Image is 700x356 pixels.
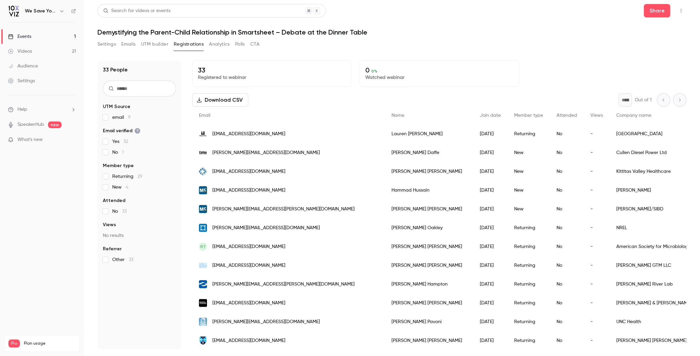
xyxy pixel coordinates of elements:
span: 33 [122,209,127,214]
img: andrewsgtm.com [199,263,207,268]
img: crl.com [199,280,207,288]
div: - [584,162,610,181]
span: [EMAIL_ADDRESS][DOMAIN_NAME] [212,262,285,269]
div: No [550,294,584,312]
span: UTM Source [103,103,130,110]
img: bju.edu [199,337,207,345]
div: No [550,275,584,294]
h6: We Save You Time! [25,8,56,14]
div: [DATE] [473,218,507,237]
span: [EMAIL_ADDRESS][DOMAIN_NAME] [212,243,285,250]
div: No [550,312,584,331]
div: Returning [507,237,550,256]
div: No [550,143,584,162]
img: cullendiesel.com [199,149,207,157]
div: No [550,331,584,350]
img: We Save You Time! [8,6,19,16]
div: [DATE] [473,256,507,275]
div: [DATE] [473,312,507,331]
div: No [550,237,584,256]
div: - [584,331,610,350]
section: facet-groups [103,103,176,263]
div: No [550,218,584,237]
div: Returning [507,218,550,237]
span: 33 [129,257,133,262]
span: Join date [480,113,501,118]
div: Returning [507,124,550,143]
div: [DATE] [473,162,507,181]
span: Attended [557,113,577,118]
div: [DATE] [473,294,507,312]
span: Views [590,113,603,118]
div: No [550,124,584,143]
span: Returning [112,173,142,180]
span: No [112,149,124,156]
span: [PERSON_NAME][EMAIL_ADDRESS][PERSON_NAME][DOMAIN_NAME] [212,206,355,213]
div: [PERSON_NAME] [PERSON_NAME] [385,331,473,350]
p: Watched webinar [365,74,513,81]
div: New [507,200,550,218]
div: [DATE] [473,275,507,294]
div: No [550,162,584,181]
button: Settings [97,39,116,50]
img: nrel.gov [199,224,207,232]
span: new [48,121,61,128]
div: - [584,124,610,143]
span: email [112,114,131,121]
span: Plan usage [24,341,76,346]
div: No [550,256,584,275]
span: No [112,208,127,215]
span: [EMAIL_ADDRESS][DOMAIN_NAME] [212,300,285,307]
div: [DATE] [473,181,507,200]
button: Registrations [174,39,204,50]
span: New [112,184,128,191]
span: Referrer [103,246,122,252]
div: Search for videos or events [103,7,170,14]
span: 4 [126,185,128,190]
iframe: Noticeable Trigger [68,137,76,143]
div: [PERSON_NAME] [PERSON_NAME] [385,200,473,218]
div: Settings [8,78,35,84]
div: New [507,181,550,200]
div: New [507,162,550,181]
div: Returning [507,275,550,294]
button: Analytics [209,39,230,50]
div: [DATE] [473,331,507,350]
div: [PERSON_NAME] [PERSON_NAME] [385,162,473,181]
span: [EMAIL_ADDRESS][DOMAIN_NAME] [212,131,285,138]
div: New [507,143,550,162]
span: 29 [137,174,142,179]
span: Pro [8,340,20,348]
span: 9 [128,115,131,120]
div: - [584,256,610,275]
div: [PERSON_NAME] [PERSON_NAME] [385,256,473,275]
div: Lauren [PERSON_NAME] [385,124,473,143]
p: 33 [198,66,346,74]
div: No [550,181,584,200]
div: - [584,181,610,200]
span: 32 [123,139,128,144]
div: [PERSON_NAME] Oakley [385,218,473,237]
div: Returning [507,312,550,331]
span: [PERSON_NAME][EMAIL_ADDRESS][DOMAIN_NAME] [212,224,320,232]
div: No [550,200,584,218]
p: Registered to webinar [198,74,346,81]
p: Out of 1 [635,97,652,103]
button: Polls [235,39,245,50]
div: - [584,275,610,294]
img: kingcounty.gov [199,130,207,138]
li: help-dropdown-opener [8,106,76,113]
div: [DATE] [473,124,507,143]
div: - [584,237,610,256]
span: Email [199,113,210,118]
span: Other [112,256,133,263]
span: [PERSON_NAME][EMAIL_ADDRESS][PERSON_NAME][DOMAIN_NAME] [212,281,355,288]
div: Events [8,33,31,40]
div: Audience [8,63,38,69]
div: - [584,294,610,312]
span: Views [103,221,116,228]
div: [PERSON_NAME] Hampton [385,275,473,294]
button: CTA [250,39,259,50]
button: Download CSV [192,93,248,107]
img: unchealth.unc.edu [199,318,207,326]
